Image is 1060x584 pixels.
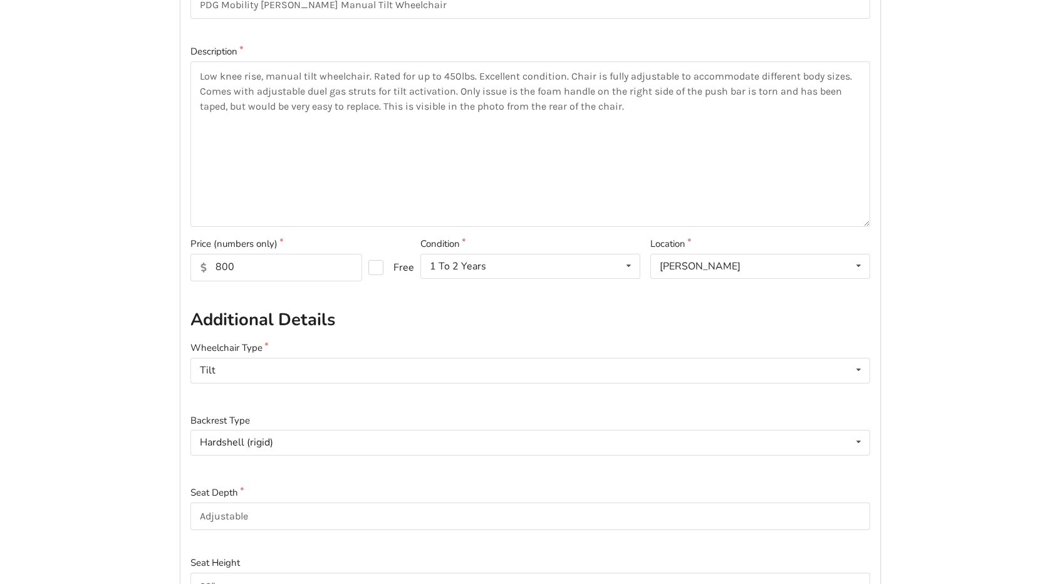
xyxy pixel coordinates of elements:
label: Backrest Type [190,414,870,428]
label: Wheelchair Type [190,341,870,355]
label: Seat Height [190,556,870,570]
label: Location [650,237,870,251]
div: [PERSON_NAME] [660,261,740,271]
label: Seat Depth [190,486,870,500]
div: Hardshell (rigid) [200,437,273,447]
label: Free [368,260,404,275]
h2: Additional Details [190,309,870,331]
label: Description [190,44,870,59]
div: 1 To 2 Years [430,261,486,271]
label: Condition [420,237,640,251]
label: Price (numbers only) [190,237,410,251]
div: Tilt [200,365,216,375]
textarea: Low knee rise, manual tilt wheelchair. Rated for up to 450lbs. Excellent condition. Chair is full... [190,61,870,227]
